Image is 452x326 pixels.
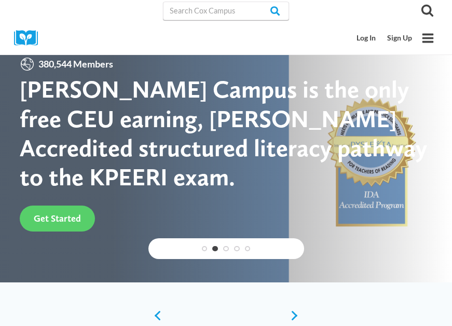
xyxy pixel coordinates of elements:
[290,310,304,321] a: next
[351,29,382,48] a: Log In
[163,2,290,20] input: Search Cox Campus
[351,29,418,48] nav: Secondary Mobile Navigation
[34,213,81,224] span: Get Started
[223,246,229,252] a: 3
[35,57,117,72] span: 380,544 Members
[245,246,251,252] a: 5
[20,206,95,231] a: Get Started
[148,305,304,326] div: content slider buttons
[381,29,418,48] a: Sign Up
[148,310,162,321] a: previous
[234,246,240,252] a: 4
[212,246,218,252] a: 2
[202,246,208,252] a: 1
[418,28,438,48] button: Open menu
[14,30,45,46] img: Cox Campus
[20,75,432,192] div: [PERSON_NAME] Campus is the only free CEU earning, [PERSON_NAME] Accredited structured literacy p...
